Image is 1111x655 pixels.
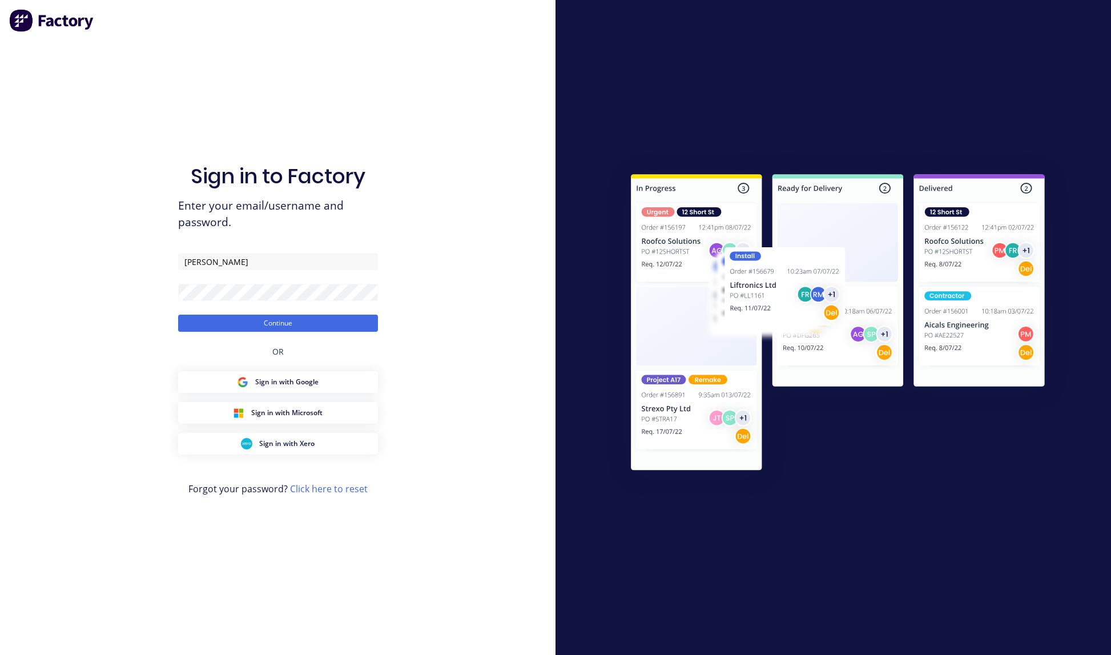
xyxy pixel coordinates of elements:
[233,407,244,419] img: Microsoft Sign in
[255,377,319,387] span: Sign in with Google
[272,332,284,371] div: OR
[178,433,378,455] button: Xero Sign inSign in with Xero
[241,438,252,449] img: Xero Sign in
[178,315,378,332] button: Continue
[191,164,365,188] h1: Sign in to Factory
[237,376,248,388] img: Google Sign in
[259,439,315,449] span: Sign in with Xero
[9,9,95,32] img: Factory
[188,482,368,496] span: Forgot your password?
[178,253,378,270] input: Email/Username
[178,402,378,424] button: Microsoft Sign inSign in with Microsoft
[251,408,323,418] span: Sign in with Microsoft
[178,371,378,393] button: Google Sign inSign in with Google
[606,151,1070,497] img: Sign in
[290,483,368,495] a: Click here to reset
[178,198,378,231] span: Enter your email/username and password.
